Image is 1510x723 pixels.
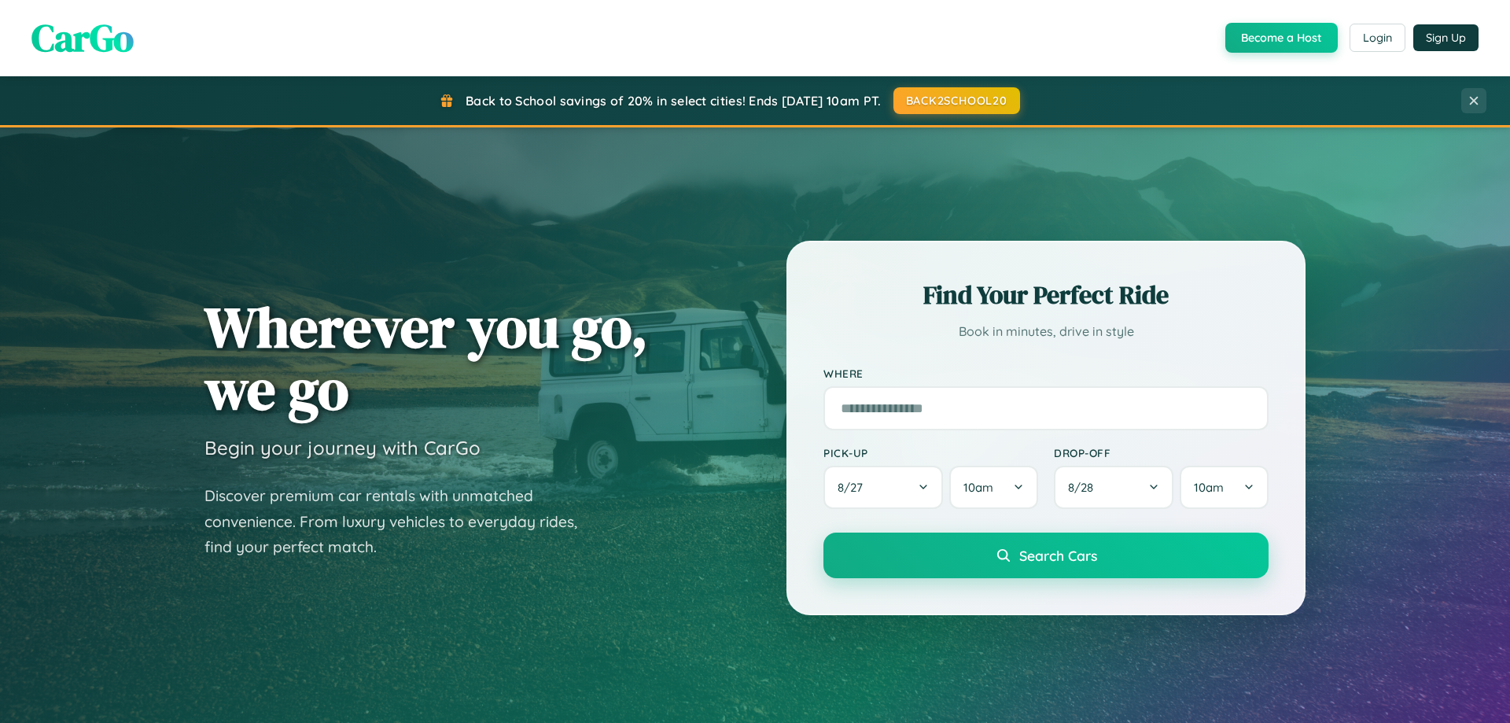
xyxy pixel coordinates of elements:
button: 8/28 [1054,466,1173,509]
p: Discover premium car rentals with unmatched convenience. From luxury vehicles to everyday rides, ... [204,483,598,560]
button: 10am [1180,466,1269,509]
span: 10am [963,480,993,495]
button: Become a Host [1225,23,1338,53]
button: Search Cars [823,533,1269,578]
button: Sign Up [1413,24,1479,51]
button: BACK2SCHOOL20 [893,87,1020,114]
span: Search Cars [1019,547,1097,564]
span: 8 / 28 [1068,480,1101,495]
p: Book in minutes, drive in style [823,320,1269,343]
label: Where [823,367,1269,380]
label: Drop-off [1054,446,1269,459]
button: 8/27 [823,466,943,509]
span: CarGo [31,12,134,64]
h1: Wherever you go, we go [204,296,648,420]
span: Back to School savings of 20% in select cities! Ends [DATE] 10am PT. [466,93,881,109]
button: Login [1350,24,1405,52]
button: 10am [949,466,1038,509]
label: Pick-up [823,446,1038,459]
h3: Begin your journey with CarGo [204,436,481,459]
h2: Find Your Perfect Ride [823,278,1269,312]
span: 8 / 27 [838,480,871,495]
span: 10am [1194,480,1224,495]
